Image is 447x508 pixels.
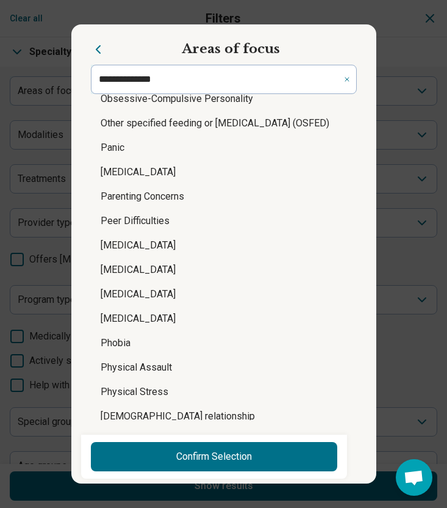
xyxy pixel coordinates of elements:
[91,331,357,355] li: Phobia
[91,160,357,184] li: [MEDICAL_DATA]
[91,380,357,404] li: Physical Stress
[91,442,337,471] button: Confirm Selection
[91,404,357,429] li: [DEMOGRAPHIC_DATA] relationship
[91,282,357,307] li: [MEDICAL_DATA]
[91,111,357,136] li: Other specified feeding or [MEDICAL_DATA] (OSFED)
[105,39,357,60] h2: Areas of focus
[91,209,357,233] li: Peer Difficulties
[91,258,357,282] li: [MEDICAL_DATA]
[91,136,357,160] li: Panic
[91,355,357,380] li: Physical Assault
[91,184,357,209] li: Parenting Concerns
[91,233,357,258] li: [MEDICAL_DATA]
[91,87,357,111] li: Obsessive-Compulsive Personality
[91,42,105,57] button: Close
[91,307,357,331] li: [MEDICAL_DATA]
